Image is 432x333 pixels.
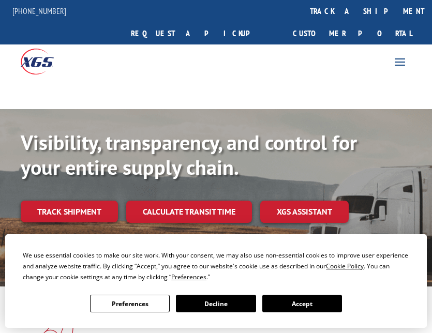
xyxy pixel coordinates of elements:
[12,6,66,16] a: [PHONE_NUMBER]
[5,234,427,328] div: Cookie Consent Prompt
[90,295,170,312] button: Preferences
[326,262,364,270] span: Cookie Policy
[23,250,409,282] div: We use essential cookies to make our site work. With your consent, we may also use non-essential ...
[123,22,273,44] a: Request a pickup
[171,273,206,281] span: Preferences
[260,201,349,223] a: XGS ASSISTANT
[285,22,420,44] a: Customer Portal
[262,295,342,312] button: Accept
[21,129,357,180] b: Visibility, transparency, and control for your entire supply chain.
[176,295,256,312] button: Decline
[21,201,118,222] a: Track shipment
[126,201,252,223] a: Calculate transit time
